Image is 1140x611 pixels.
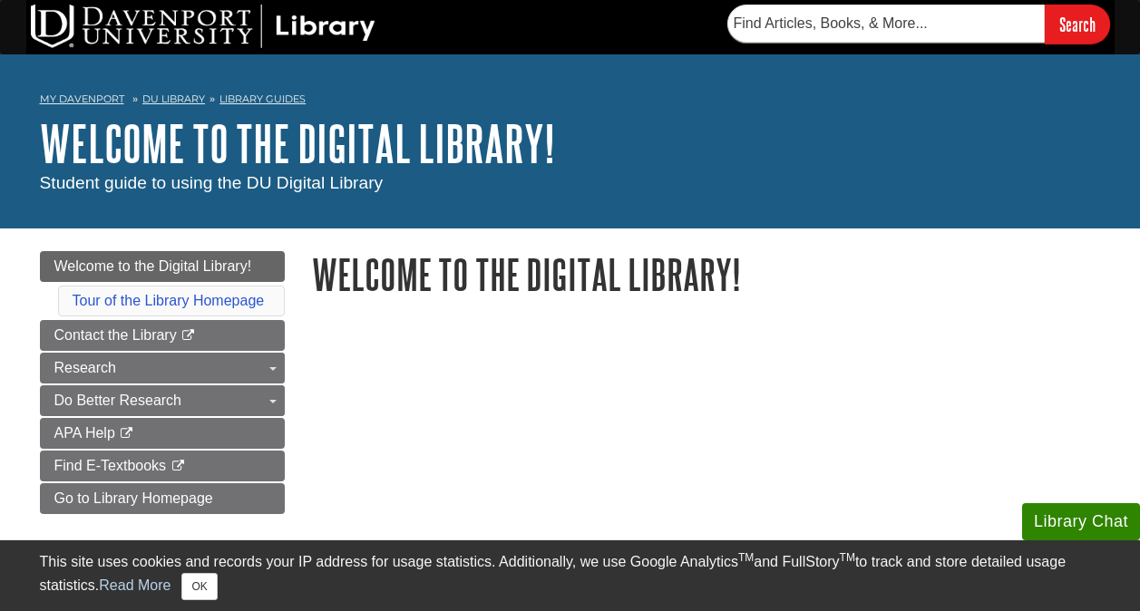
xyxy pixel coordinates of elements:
[840,551,855,564] sup: TM
[40,251,285,282] a: Welcome to the Digital Library!
[54,258,252,274] span: Welcome to the Digital Library!
[1022,503,1140,540] button: Library Chat
[40,451,285,481] a: Find E-Textbooks
[1045,5,1110,44] input: Search
[181,573,217,600] button: Close
[142,92,205,105] a: DU Library
[54,490,213,506] span: Go to Library Homepage
[40,483,285,514] a: Go to Library Homepage
[40,418,285,449] a: APA Help
[73,293,265,308] a: Tour of the Library Homepage
[119,428,134,440] i: This link opens in a new window
[40,87,1101,116] nav: breadcrumb
[54,458,167,473] span: Find E-Textbooks
[54,327,177,343] span: Contact the Library
[40,320,285,351] a: Contact the Library
[54,360,116,375] span: Research
[40,385,285,416] a: Do Better Research
[219,92,306,105] a: Library Guides
[31,5,375,48] img: DU Library
[54,393,182,408] span: Do Better Research
[171,461,186,472] i: This link opens in a new window
[727,5,1045,43] input: Find Articles, Books, & More...
[40,551,1101,600] div: This site uses cookies and records your IP address for usage statistics. Additionally, we use Goo...
[312,251,1101,297] h1: Welcome to the Digital Library!
[40,173,384,192] span: Student guide to using the DU Digital Library
[40,353,285,383] a: Research
[727,5,1110,44] form: Searches DU Library's articles, books, and more
[738,551,754,564] sup: TM
[40,92,124,107] a: My Davenport
[180,330,196,342] i: This link opens in a new window
[40,115,555,171] a: Welcome to the Digital Library!
[99,577,171,593] a: Read More
[54,425,115,441] span: APA Help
